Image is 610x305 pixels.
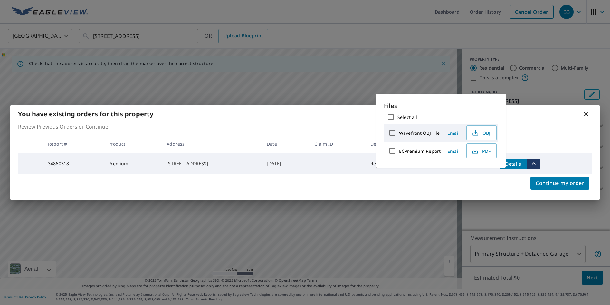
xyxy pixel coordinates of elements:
[384,102,498,110] p: Files
[18,123,592,131] p: Review Previous Orders or Continue
[18,110,153,118] b: You have existing orders for this property
[167,161,256,167] div: [STREET_ADDRESS]
[504,161,523,167] span: Details
[471,147,491,155] span: PDF
[103,134,161,153] th: Product
[262,153,309,174] td: [DATE]
[161,134,262,153] th: Address
[399,130,440,136] label: Wavefront OBJ File
[536,179,584,188] span: Continue my order
[365,153,419,174] td: Regular
[466,125,497,140] button: OBJ
[43,134,103,153] th: Report #
[309,134,365,153] th: Claim ID
[446,148,461,154] span: Email
[103,153,161,174] td: Premium
[466,143,497,158] button: PDF
[43,153,103,174] td: 34860318
[443,128,464,138] button: Email
[397,114,417,120] label: Select all
[262,134,309,153] th: Date
[365,134,419,153] th: Delivery
[443,146,464,156] button: Email
[446,130,461,136] span: Email
[530,177,589,190] button: Continue my order
[471,129,491,137] span: OBJ
[500,159,527,169] button: detailsBtn-34860318
[399,148,441,154] label: ECPremium Report
[527,159,540,169] button: filesDropdownBtn-34860318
